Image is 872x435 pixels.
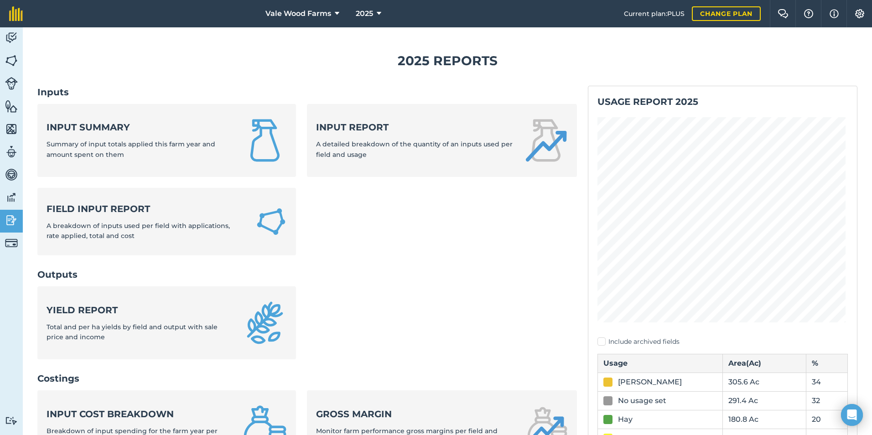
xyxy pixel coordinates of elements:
td: 34 [806,373,847,391]
img: A cog icon [854,9,865,18]
img: Input report [524,119,568,162]
a: Yield reportTotal and per ha yields by field and output with sale price and income [37,286,296,359]
img: svg+xml;base64,PD94bWwgdmVyc2lvbj0iMS4wIiBlbmNvZGluZz0idXRmLTgiPz4KPCEtLSBHZW5lcmF0b3I6IEFkb2JlIE... [5,168,18,181]
th: % [806,354,847,373]
a: Input reportA detailed breakdown of the quantity of an inputs used per field and usage [307,104,576,177]
div: No usage set [618,395,666,406]
img: svg+xml;base64,PD94bWwgdmVyc2lvbj0iMS4wIiBlbmNvZGluZz0idXRmLTgiPz4KPCEtLSBHZW5lcmF0b3I6IEFkb2JlIE... [5,237,18,249]
strong: Input report [316,121,513,134]
h2: Outputs [37,268,577,281]
strong: Yield report [47,304,232,316]
label: Include archived fields [597,337,848,347]
h2: Costings [37,372,577,385]
img: Field Input Report [255,205,287,238]
span: A detailed breakdown of the quantity of an inputs used per field and usage [316,140,513,158]
a: Change plan [692,6,761,21]
td: 20 [806,410,847,429]
img: svg+xml;base64,PD94bWwgdmVyc2lvbj0iMS4wIiBlbmNvZGluZz0idXRmLTgiPz4KPCEtLSBHZW5lcmF0b3I6IEFkb2JlIE... [5,145,18,159]
img: svg+xml;base64,PHN2ZyB4bWxucz0iaHR0cDovL3d3dy53My5vcmcvMjAwMC9zdmciIHdpZHRoPSI1NiIgaGVpZ2h0PSI2MC... [5,54,18,67]
a: Field Input ReportA breakdown of inputs used per field with applications, rate applied, total and... [37,188,296,256]
th: Usage [597,354,722,373]
h1: 2025 Reports [37,51,857,71]
div: Open Intercom Messenger [841,404,863,426]
img: svg+xml;base64,PD94bWwgdmVyc2lvbj0iMS4wIiBlbmNvZGluZz0idXRmLTgiPz4KPCEtLSBHZW5lcmF0b3I6IEFkb2JlIE... [5,77,18,90]
h2: Usage report 2025 [597,95,848,108]
td: 32 [806,391,847,410]
span: Summary of input totals applied this farm year and amount spent on them [47,140,215,158]
td: 305.6 Ac [722,373,806,391]
a: Input summarySummary of input totals applied this farm year and amount spent on them [37,104,296,177]
td: 291.4 Ac [722,391,806,410]
img: Input summary [243,119,287,162]
img: svg+xml;base64,PD94bWwgdmVyc2lvbj0iMS4wIiBlbmNvZGluZz0idXRmLTgiPz4KPCEtLSBHZW5lcmF0b3I6IEFkb2JlIE... [5,416,18,425]
img: fieldmargin Logo [9,6,23,21]
span: Vale Wood Farms [265,8,331,19]
img: svg+xml;base64,PHN2ZyB4bWxucz0iaHR0cDovL3d3dy53My5vcmcvMjAwMC9zdmciIHdpZHRoPSI1NiIgaGVpZ2h0PSI2MC... [5,99,18,113]
img: svg+xml;base64,PD94bWwgdmVyc2lvbj0iMS4wIiBlbmNvZGluZz0idXRmLTgiPz4KPCEtLSBHZW5lcmF0b3I6IEFkb2JlIE... [5,191,18,204]
img: svg+xml;base64,PD94bWwgdmVyc2lvbj0iMS4wIiBlbmNvZGluZz0idXRmLTgiPz4KPCEtLSBHZW5lcmF0b3I6IEFkb2JlIE... [5,213,18,227]
span: A breakdown of inputs used per field with applications, rate applied, total and cost [47,222,230,240]
img: svg+xml;base64,PD94bWwgdmVyc2lvbj0iMS4wIiBlbmNvZGluZz0idXRmLTgiPz4KPCEtLSBHZW5lcmF0b3I6IEFkb2JlIE... [5,31,18,45]
img: A question mark icon [803,9,814,18]
span: Current plan : PLUS [624,9,685,19]
div: [PERSON_NAME] [618,377,682,388]
h2: Inputs [37,86,577,98]
span: 2025 [356,8,373,19]
th: Area ( Ac ) [722,354,806,373]
strong: Field Input Report [47,202,244,215]
img: svg+xml;base64,PHN2ZyB4bWxucz0iaHR0cDovL3d3dy53My5vcmcvMjAwMC9zdmciIHdpZHRoPSI1NiIgaGVpZ2h0PSI2MC... [5,122,18,136]
strong: Input summary [47,121,232,134]
img: svg+xml;base64,PHN2ZyB4bWxucz0iaHR0cDovL3d3dy53My5vcmcvMjAwMC9zdmciIHdpZHRoPSIxNyIgaGVpZ2h0PSIxNy... [830,8,839,19]
strong: Gross margin [316,408,513,420]
td: 180.8 Ac [722,410,806,429]
div: Hay [618,414,633,425]
img: Two speech bubbles overlapping with the left bubble in the forefront [778,9,789,18]
strong: Input cost breakdown [47,408,232,420]
span: Total and per ha yields by field and output with sale price and income [47,323,218,341]
img: Yield report [243,301,287,345]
